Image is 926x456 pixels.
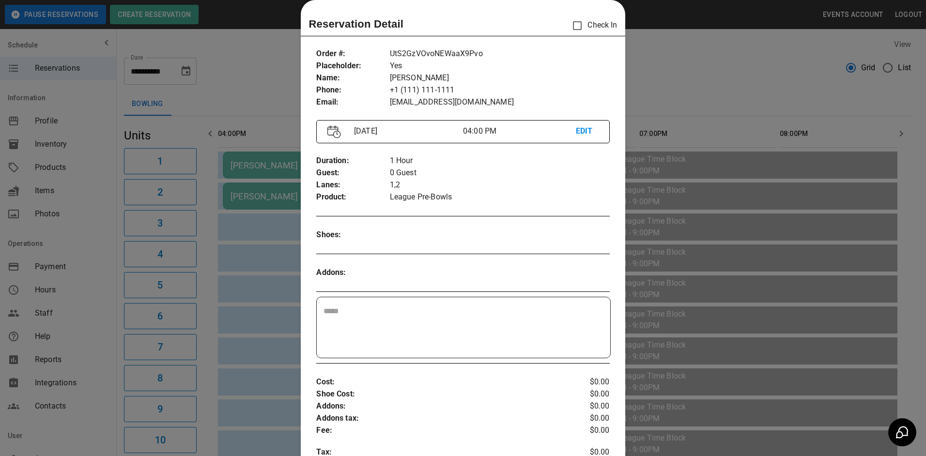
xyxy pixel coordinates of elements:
[316,229,389,241] p: Shoes :
[316,425,560,437] p: Fee :
[316,400,560,412] p: Addons :
[576,125,599,137] p: EDIT
[316,84,389,96] p: Phone :
[390,179,610,191] p: 1,2
[561,388,610,400] p: $0.00
[316,48,389,60] p: Order # :
[561,376,610,388] p: $0.00
[390,167,610,179] p: 0 Guest
[561,400,610,412] p: $0.00
[463,125,576,137] p: 04:00 PM
[316,60,389,72] p: Placeholder :
[316,191,389,203] p: Product :
[309,16,403,32] p: Reservation Detail
[316,179,389,191] p: Lanes :
[316,267,389,279] p: Addons :
[390,96,610,108] p: [EMAIL_ADDRESS][DOMAIN_NAME]
[567,15,617,36] p: Check In
[390,60,610,72] p: Yes
[316,376,560,388] p: Cost :
[390,155,610,167] p: 1 Hour
[316,72,389,84] p: Name :
[350,125,463,137] p: [DATE]
[316,412,560,425] p: Addons tax :
[561,425,610,437] p: $0.00
[390,84,610,96] p: +1 (111) 111-1111
[316,167,389,179] p: Guest :
[316,96,389,108] p: Email :
[390,72,610,84] p: [PERSON_NAME]
[390,48,610,60] p: UtS2GzVOvoNEWaaX9Pvo
[316,155,389,167] p: Duration :
[561,412,610,425] p: $0.00
[327,125,341,138] img: Vector
[316,388,560,400] p: Shoe Cost :
[390,191,610,203] p: League Pre-Bowls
